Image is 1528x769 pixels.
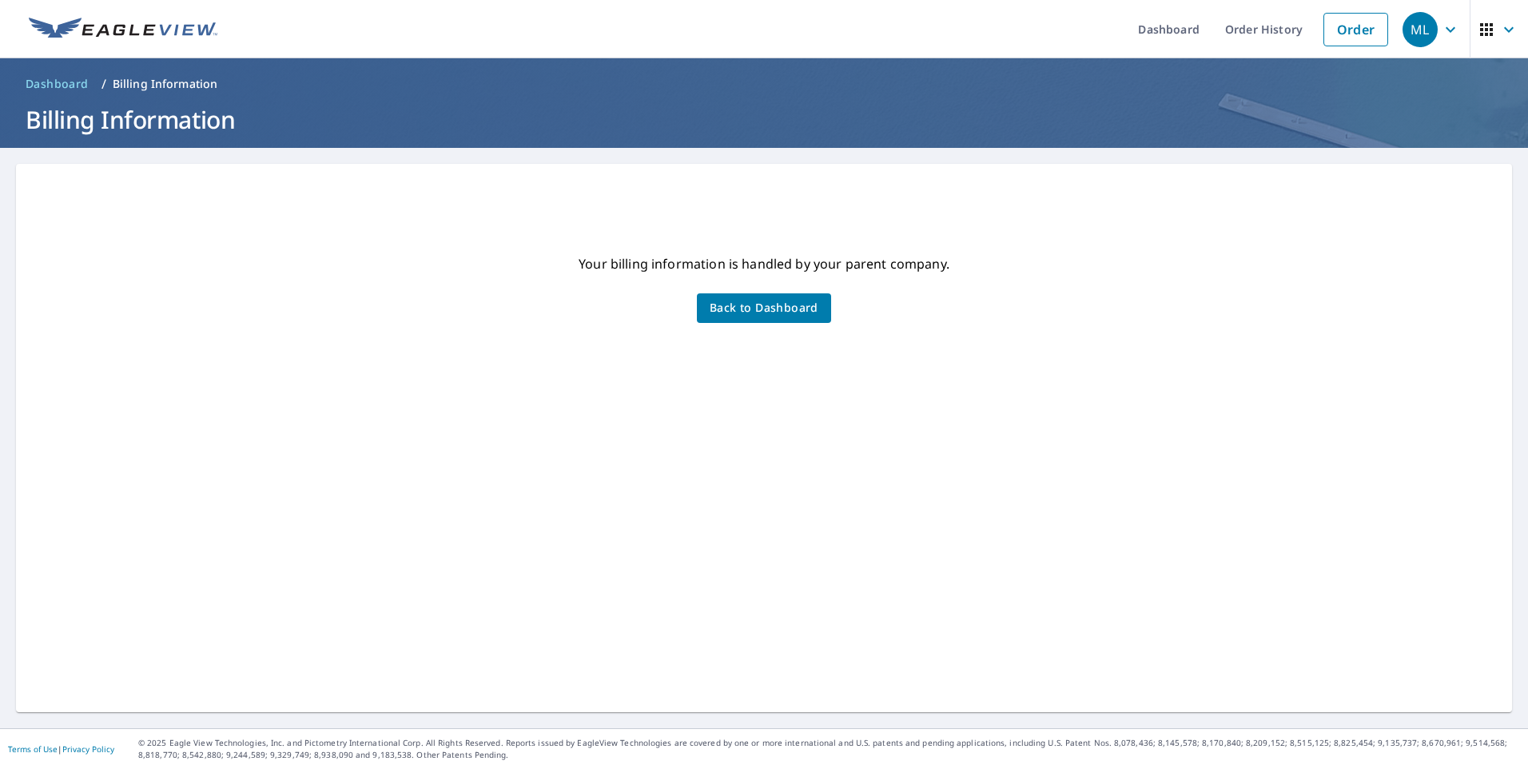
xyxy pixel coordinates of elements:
[1403,12,1438,47] div: ML
[62,743,114,755] a: Privacy Policy
[1323,13,1388,46] a: Order
[29,18,217,42] img: EV Logo
[19,71,95,97] a: Dashboard
[101,74,106,94] li: /
[8,744,114,754] p: |
[8,743,58,755] a: Terms of Use
[19,103,1509,136] h1: Billing Information
[138,737,1520,761] p: © 2025 Eagle View Technologies, Inc. and Pictometry International Corp. All Rights Reserved. Repo...
[26,76,89,92] span: Dashboard
[710,298,818,318] span: Back to Dashboard
[697,293,831,323] button: Back to Dashboard
[113,76,218,92] p: Billing Information
[19,71,1509,97] nav: breadcrumb
[575,250,953,277] p: Your billing information is handled by your parent company.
